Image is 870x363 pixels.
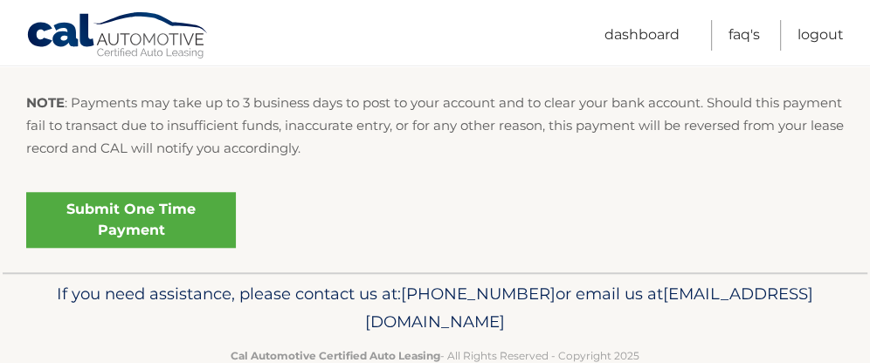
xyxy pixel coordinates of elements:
p: : Payments may take up to 3 business days to post to your account and to clear your bank account.... [26,92,844,161]
p: If you need assistance, please contact us at: or email us at [29,280,841,336]
strong: NOTE [26,94,65,111]
span: [PHONE_NUMBER] [401,284,556,304]
a: Dashboard [604,20,680,51]
a: Cal Automotive [26,11,210,62]
a: Submit One Time Payment [26,192,236,248]
strong: Cal Automotive Certified Auto Leasing [231,349,440,362]
span: [EMAIL_ADDRESS][DOMAIN_NAME] [365,284,813,332]
a: Logout [797,20,844,51]
a: FAQ's [728,20,760,51]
